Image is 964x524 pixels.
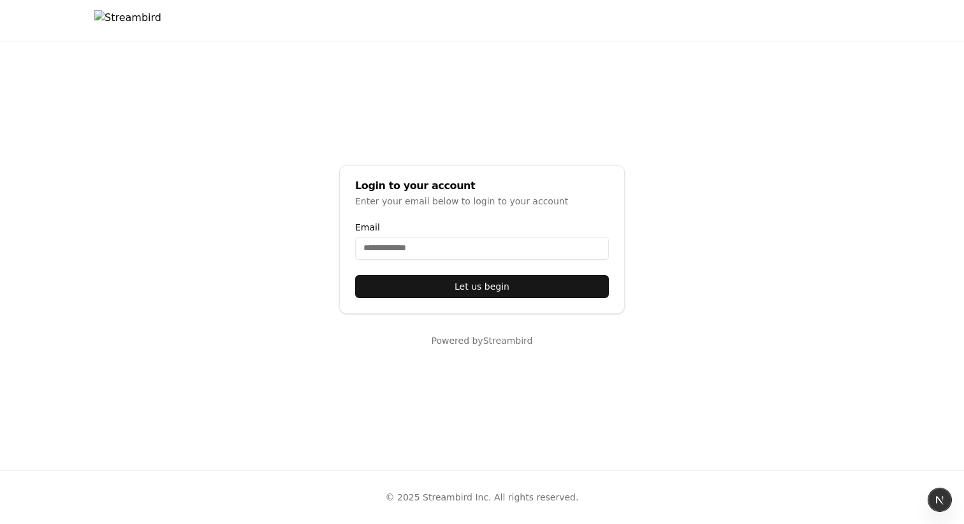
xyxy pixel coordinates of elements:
img: Streambird [94,10,161,31]
button: Let us begin [355,275,609,298]
span: Streambird [483,336,533,346]
span: Powered by [432,336,483,346]
div: Login to your account [355,181,609,191]
div: Enter your email below to login to your account [355,195,609,208]
label: Email [355,223,609,232]
span: © 2025 Streambird Inc. [386,492,492,502]
span: All rights reserved. [494,492,578,502]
